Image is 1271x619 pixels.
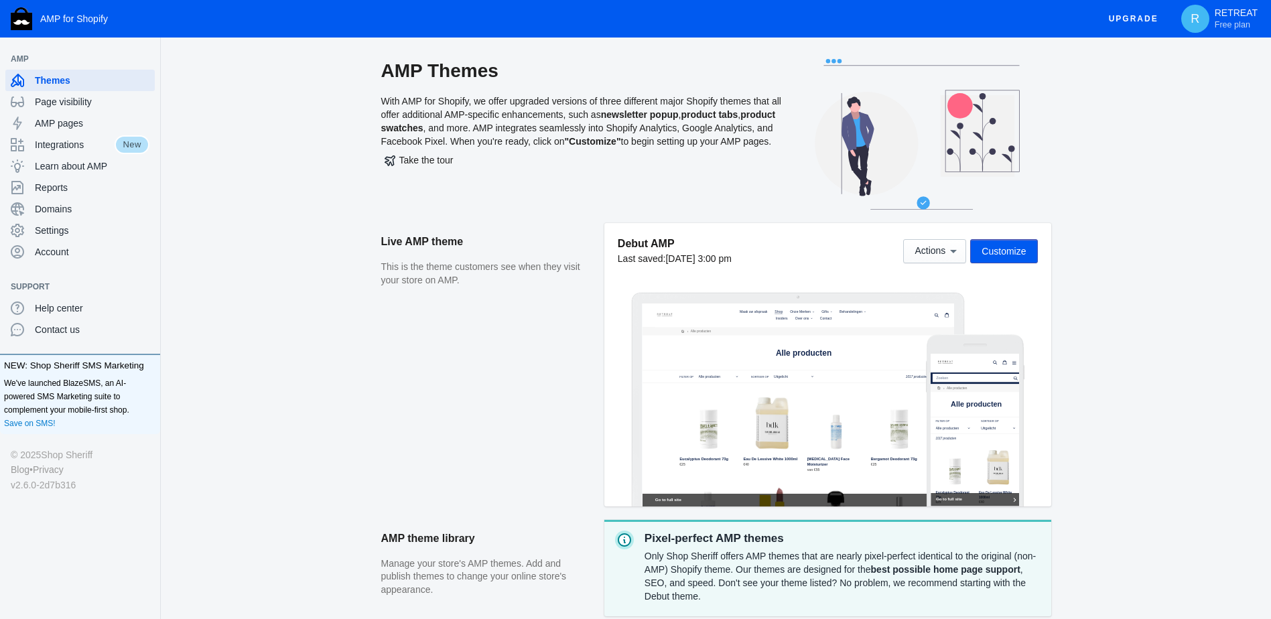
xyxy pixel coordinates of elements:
[1189,12,1202,25] span: R
[5,70,155,91] a: Themes
[915,246,945,257] span: Actions
[1109,7,1158,31] span: Upgrade
[1215,19,1250,30] span: Free plan
[926,334,1024,506] img: Mobile frame
[5,241,155,263] a: Account
[35,138,115,151] span: Integrations
[573,17,664,36] button: Behandelingen
[392,40,427,52] span: Insiders
[11,280,136,293] span: Support
[601,109,679,120] b: newsletter popup
[15,4,72,51] img: image
[618,236,732,251] h5: Debut AMP
[1098,7,1169,31] button: Upgrade
[442,36,507,56] button: Over ons
[580,20,647,32] span: Behandelingen
[45,91,109,115] span: Alle producten
[665,253,732,264] span: [DATE] 3:00 pm
[1215,7,1258,30] p: RETREAT
[381,557,591,597] p: Manage your store's AMP themes. Add and publish themes to change your online store's appearance.
[232,14,260,41] button: Menu
[35,74,149,87] span: Themes
[381,223,591,261] h2: Live AMP theme
[15,422,237,440] span: Go to full site
[40,13,108,24] span: AMP for Shopify
[4,417,56,430] a: Save on SMS!
[381,59,783,223] div: With AMP for Shopify, we offer upgraded versions of three different major Shopify themes that all...
[427,17,512,36] button: Onze Merken
[631,292,965,506] img: Laptop frame
[774,211,839,222] span: 1017 producten
[5,155,155,177] a: Learn about AMP
[381,520,591,557] h2: AMP theme library
[522,40,557,52] span: Contact
[33,462,64,477] a: Privacy
[11,462,149,477] div: •
[434,20,494,32] span: Onze Merken
[11,448,149,462] div: © 2025
[381,148,457,172] button: Take the tour
[11,478,149,492] div: v2.6.0-2d7b316
[15,194,121,206] label: Filter op
[871,564,1020,575] strong: best possible home page support
[35,224,149,237] span: Settings
[681,109,738,120] b: product tabs
[35,301,149,315] span: Help center
[11,462,29,477] a: Blog
[5,319,155,340] a: Contact us
[385,155,454,165] span: Take the tour
[109,212,150,224] label: Filter op
[5,177,155,198] a: Reports
[148,194,255,206] label: Sorteer op
[243,61,257,86] a: submit search
[5,113,155,134] a: AMP pages
[385,36,434,56] a: Insiders
[279,17,374,36] a: Maak uw afspraak
[381,261,591,287] p: This is the theme customers see when they visit your store on AMP.
[35,202,149,216] span: Domains
[36,91,43,115] span: ›
[5,220,155,241] a: Settings
[15,247,75,257] span: 1017 producten
[35,95,149,109] span: Page visibility
[35,117,149,130] span: AMP pages
[11,7,32,30] img: Shop Sheriff Logo
[903,239,966,263] button: Actions
[645,531,1041,547] p: Pixel-perfect AMP themes
[982,246,1026,257] span: Customize
[136,284,157,289] button: Add a sales channel
[12,90,37,115] a: Home
[35,181,149,194] span: Reports
[392,133,556,159] span: Alle producten
[381,59,783,83] h2: AMP Themes
[527,20,547,32] span: Gifts
[11,52,136,66] span: AMP
[41,448,92,462] a: Shop Sheriff
[520,17,564,36] button: Gifts
[389,20,412,32] span: Shop
[618,252,732,265] div: Last saved:
[449,40,490,52] span: Over ons
[139,72,204,96] span: Alle producten
[5,61,263,86] input: Zoeken
[129,72,137,96] span: ›
[115,135,149,154] span: New
[515,36,563,56] a: Contact
[35,159,149,173] span: Learn about AMP
[5,134,155,155] a: IntegrationsNew
[645,547,1041,606] div: Only Shop Sheriff offers AMP themes that are nearly pixel-perfect identical to the original (non-...
[60,139,210,163] span: Alle producten
[37,13,94,60] img: image
[5,198,155,220] a: Domains
[319,212,371,224] label: Sorteer op
[136,56,157,62] button: Add a sales channel
[35,245,149,259] span: Account
[37,572,894,590] span: Go to full site
[285,20,367,32] span: Maak uw afspraak
[970,239,1037,263] button: Customize
[5,91,155,113] a: Page visibility
[107,72,131,96] a: Home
